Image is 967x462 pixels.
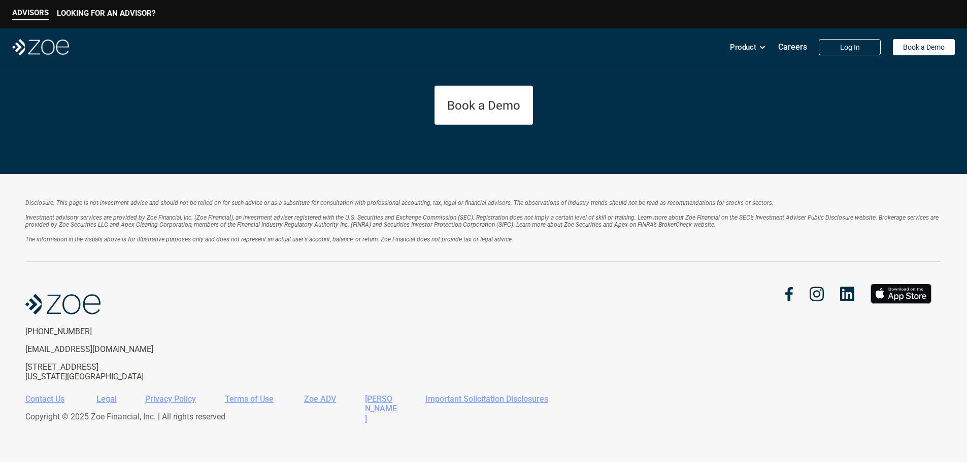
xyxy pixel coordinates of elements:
[25,412,934,421] p: Copyright © 2025 Zoe Financial, Inc. | All rights reserved
[25,199,774,206] em: Disclosure: This page is not investment advice and should not be relied on for such advice or as ...
[12,8,49,17] p: ADVISORS
[25,344,192,354] p: [EMAIL_ADDRESS][DOMAIN_NAME]
[96,394,117,404] a: Legal
[840,43,860,52] p: Log In
[57,9,155,18] p: LOOKING FOR AN ADVISOR?
[25,236,513,243] em: The information in the visuals above is for illustrative purposes only and does not represent an ...
[903,43,945,52] p: Book a Demo
[447,98,520,113] p: Book a Demo
[435,86,533,125] a: Book a Demo
[25,394,64,404] a: Contact Us
[25,362,192,381] p: [STREET_ADDRESS] [US_STATE][GEOGRAPHIC_DATA]
[819,39,881,55] a: Log In
[25,327,192,336] p: [PHONE_NUMBER]
[25,214,940,228] em: Investment advisory services are provided by Zoe Financial, Inc. (Zoe Financial), an investment a...
[225,394,274,404] a: Terms of Use
[425,394,548,404] a: Important Solicitation Disclosures
[730,40,756,55] p: Product
[365,394,397,423] a: [PERSON_NAME]
[145,394,196,404] a: Privacy Policy
[304,394,336,404] a: Zoe ADV
[893,39,955,55] a: Book a Demo
[778,42,807,52] p: Careers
